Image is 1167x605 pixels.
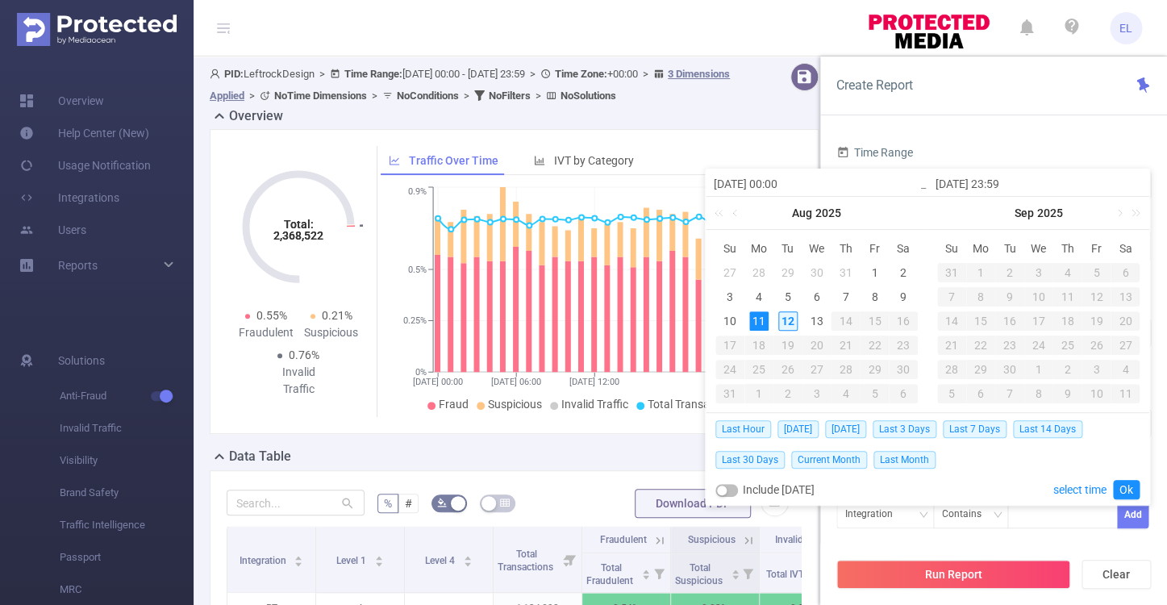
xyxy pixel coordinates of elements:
td: August 17, 2025 [715,333,744,357]
tspan: 0.9% [408,187,427,198]
span: Last Month [873,451,936,469]
td: September 4, 2025 [1052,261,1082,285]
td: September 14, 2025 [937,309,966,333]
div: 26 [1082,336,1111,355]
div: 11 [749,311,769,331]
td: August 28, 2025 [831,357,860,382]
span: Current Month [791,451,867,469]
div: 8 [1024,384,1053,403]
span: Invalid Traffic [60,412,194,444]
input: Search... [227,490,365,515]
div: 10 [1024,287,1053,307]
a: Usage Notification [19,149,151,181]
td: August 22, 2025 [860,333,889,357]
i: icon: caret-up [294,553,303,558]
span: Total Transactions [498,549,556,573]
a: Last year (Control + left) [711,197,732,229]
td: August 18, 2025 [744,333,773,357]
th: Thu [831,236,860,261]
div: 14 [831,311,860,331]
span: Visibility [60,444,194,477]
div: 21 [831,336,860,355]
div: 19 [1082,311,1111,331]
div: 22 [860,336,889,355]
td: September 10, 2025 [1024,285,1053,309]
div: 19 [773,336,802,355]
td: August 9, 2025 [889,285,918,309]
div: 2 [894,263,913,282]
span: # [405,497,412,510]
td: October 6, 2025 [966,382,995,406]
div: 8 [865,287,884,307]
div: 21 [937,336,966,355]
a: Sep [1013,197,1036,229]
div: 28 [831,360,860,379]
div: 31 [715,384,744,403]
div: 5 [1082,263,1111,282]
div: 5 [860,384,889,403]
span: > [315,68,330,80]
span: Last Hour [715,420,771,438]
td: October 5, 2025 [937,382,966,406]
th: Fri [860,236,889,261]
td: September 12, 2025 [1082,285,1111,309]
td: August 13, 2025 [802,309,831,333]
div: 11 [1111,384,1140,403]
div: 4 [749,287,769,307]
a: Reports [58,249,98,282]
div: 8 [966,287,995,307]
td: August 14, 2025 [831,309,860,333]
div: 2 [1052,360,1082,379]
div: 14 [937,311,966,331]
td: September 5, 2025 [860,382,889,406]
td: September 2, 2025 [773,382,802,406]
div: 6 [1111,263,1140,282]
span: Last 30 Days [715,451,785,469]
div: 11 [1052,287,1082,307]
div: 1 [1024,360,1053,379]
td: September 26, 2025 [1082,333,1111,357]
input: Start date [714,174,919,194]
td: August 31, 2025 [715,382,744,406]
td: August 15, 2025 [860,309,889,333]
td: September 20, 2025 [1111,309,1140,333]
tspan: 0.5% [408,265,427,275]
td: September 28, 2025 [937,357,966,382]
td: September 3, 2025 [1024,261,1053,285]
span: Fr [1082,241,1111,256]
div: 16 [889,311,918,331]
div: 10 [1082,384,1111,403]
td: September 17, 2025 [1024,309,1053,333]
div: 2 [995,263,1024,282]
span: Traffic Intelligence [60,509,194,541]
div: 13 [806,311,826,331]
td: September 1, 2025 [966,261,995,285]
div: 12 [778,311,798,331]
span: 0.76% [289,348,319,361]
td: August 1, 2025 [860,261,889,285]
div: 24 [1024,336,1053,355]
a: Ok [1113,480,1140,499]
td: August 27, 2025 [802,357,831,382]
span: > [367,90,382,102]
td: August 10, 2025 [715,309,744,333]
div: 27 [1111,336,1140,355]
td: September 15, 2025 [966,309,995,333]
i: icon: table [500,498,510,507]
span: Last 7 Days [943,420,1007,438]
div: 4 [1052,263,1082,282]
span: Fr [860,241,889,256]
th: Sun [937,236,966,261]
td: August 23, 2025 [889,333,918,357]
div: 17 [1024,311,1053,331]
span: Last 14 Days [1013,420,1082,438]
div: 9 [995,287,1024,307]
b: No Time Dimensions [274,90,367,102]
td: September 29, 2025 [966,357,995,382]
span: Mo [966,241,995,256]
td: August 20, 2025 [802,333,831,357]
td: July 29, 2025 [773,261,802,285]
td: September 18, 2025 [1052,309,1082,333]
span: > [459,90,474,102]
td: October 3, 2025 [1082,357,1111,382]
